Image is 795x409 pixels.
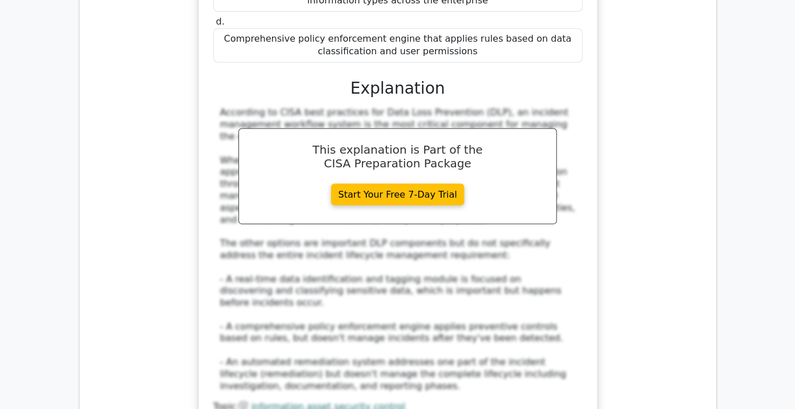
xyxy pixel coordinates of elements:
[331,184,465,206] a: Start Your Free 7-Day Trial
[220,79,576,98] h3: Explanation
[220,107,576,392] div: According to CISA best practices for Data Loss Prevention (DLP), an incident management workflow ...
[216,17,225,27] span: d.
[213,29,582,63] div: Comprehensive policy enforcement engine that applies rules based on data classification and user ...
